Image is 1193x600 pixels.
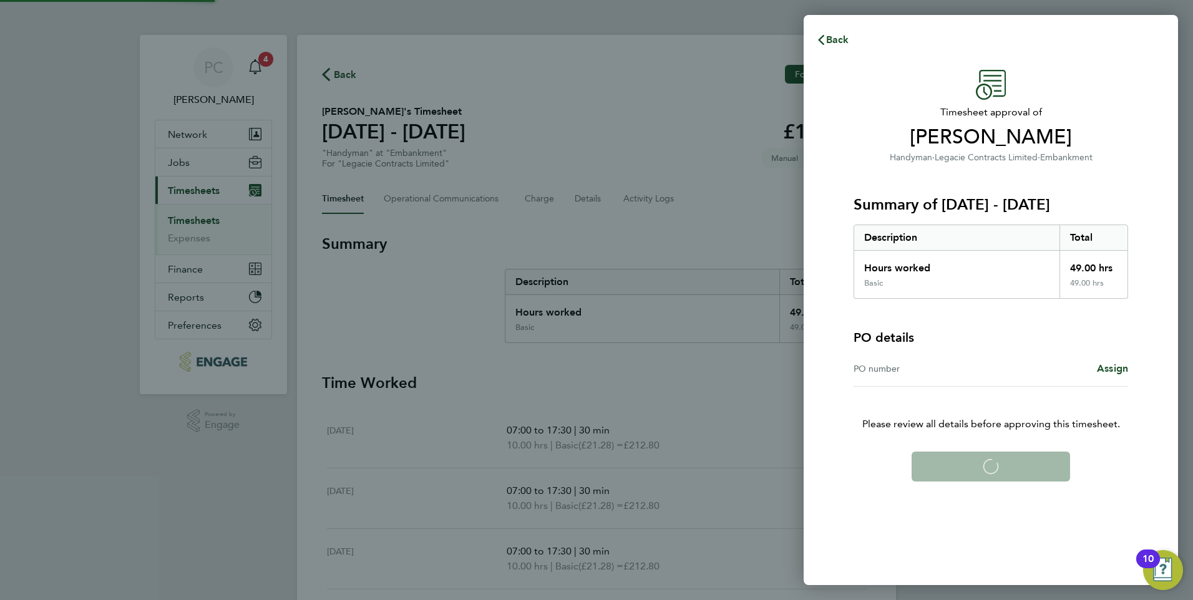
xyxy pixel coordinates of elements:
div: PO number [854,361,991,376]
span: [PERSON_NAME] [854,125,1128,150]
button: Open Resource Center, 10 new notifications [1143,550,1183,590]
span: Embankment [1040,152,1093,163]
p: Please review all details before approving this timesheet. [839,387,1143,432]
span: · [932,152,935,163]
div: Total [1059,225,1128,250]
div: 49.00 hrs [1059,278,1128,298]
span: Legacie Contracts Limited [935,152,1038,163]
div: Summary of 22 - 28 Sep 2025 [854,225,1128,299]
span: Back [826,34,849,46]
button: Back [804,27,862,52]
span: Timesheet approval of [854,105,1128,120]
span: Handyman [890,152,932,163]
span: · [1038,152,1040,163]
div: Hours worked [854,251,1059,278]
div: Description [854,225,1059,250]
div: 10 [1142,559,1154,575]
div: Basic [864,278,883,288]
h4: PO details [854,329,914,346]
h3: Summary of [DATE] - [DATE] [854,195,1128,215]
span: Assign [1097,362,1128,374]
a: Assign [1097,361,1128,376]
div: 49.00 hrs [1059,251,1128,278]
